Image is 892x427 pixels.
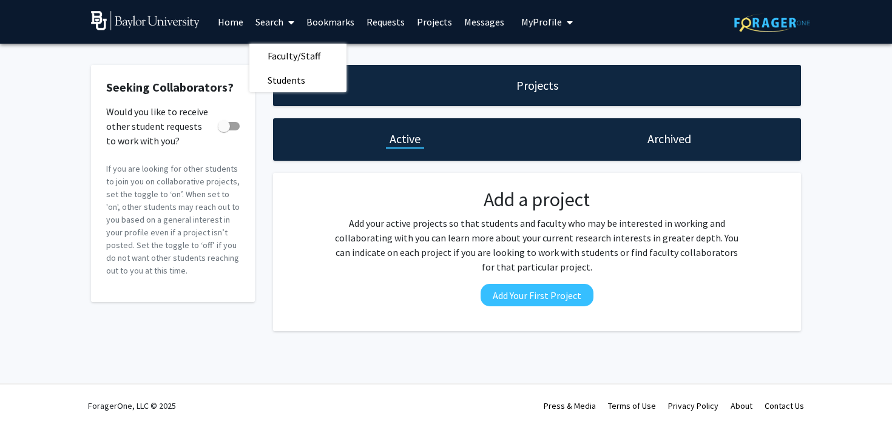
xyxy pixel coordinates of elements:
h2: Add a project [331,188,743,211]
a: Terms of Use [608,400,656,411]
a: Contact Us [765,400,804,411]
a: About [731,400,752,411]
a: Faculty/Staff [249,47,346,65]
h1: Active [390,130,421,147]
img: ForagerOne Logo [734,13,810,32]
span: Would you like to receive other student requests to work with you? [106,104,213,148]
a: Privacy Policy [668,400,718,411]
span: Students [249,68,323,92]
a: Messages [458,1,510,43]
a: Requests [360,1,411,43]
a: Students [249,71,346,89]
iframe: Chat [9,372,52,418]
h1: Projects [516,77,558,94]
img: Baylor University Logo [91,11,200,30]
a: Search [249,1,300,43]
a: Bookmarks [300,1,360,43]
a: Home [212,1,249,43]
span: Faculty/Staff [249,44,339,68]
h1: Archived [647,130,691,147]
div: ForagerOne, LLC © 2025 [88,385,176,427]
span: My Profile [521,16,562,28]
a: Projects [411,1,458,43]
p: If you are looking for other students to join you on collaborative projects, set the toggle to ‘o... [106,163,240,277]
p: Add your active projects so that students and faculty who may be interested in working and collab... [331,216,743,274]
a: Press & Media [544,400,596,411]
button: Add Your First Project [481,284,593,306]
h2: Seeking Collaborators? [106,80,240,95]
